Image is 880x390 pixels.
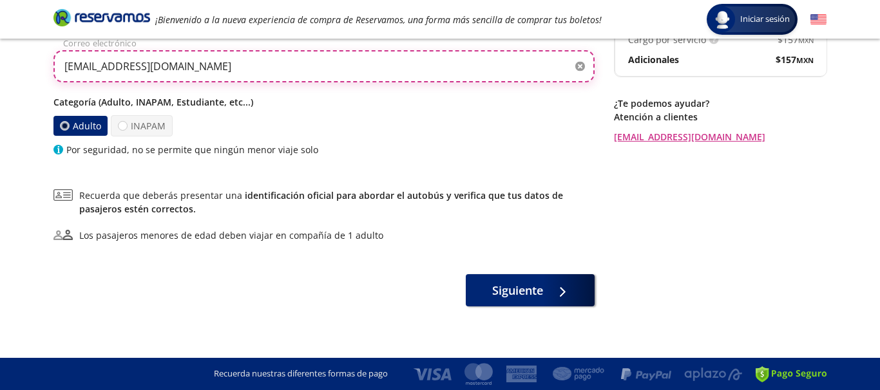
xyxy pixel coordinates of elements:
[798,35,814,45] small: MXN
[628,53,679,66] p: Adicionales
[66,143,318,156] p: Por seguridad, no se permite que ningún menor viaje solo
[53,95,595,109] p: Categoría (Adulto, INAPAM, Estudiante, etc...)
[796,55,814,65] small: MXN
[53,116,108,136] label: Adulto
[79,189,595,216] span: Recuerda que deberás presentar una
[53,8,150,27] i: Brand Logo
[79,228,383,242] div: Los pasajeros menores de edad deben viajar en compañía de 1 adulto
[776,53,814,66] span: $ 157
[614,97,827,110] p: ¿Te podemos ayudar?
[735,13,795,26] span: Iniciar sesión
[79,189,563,215] a: identificación oficial para abordar el autobús y verifica que tus datos de pasajeros estén correc...
[778,33,814,46] span: $ 157
[466,274,595,306] button: Siguiente
[614,130,827,144] a: [EMAIL_ADDRESS][DOMAIN_NAME]
[628,33,706,46] p: Cargo por servicio
[614,110,827,124] p: Atención a clientes
[155,14,602,26] em: ¡Bienvenido a la nueva experiencia de compra de Reservamos, una forma más sencilla de comprar tus...
[810,12,827,28] button: English
[492,282,543,299] span: Siguiente
[111,115,173,136] label: INAPAM
[214,367,388,380] p: Recuerda nuestras diferentes formas de pago
[53,50,595,82] input: Correo electrónico
[53,8,150,31] a: Brand Logo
